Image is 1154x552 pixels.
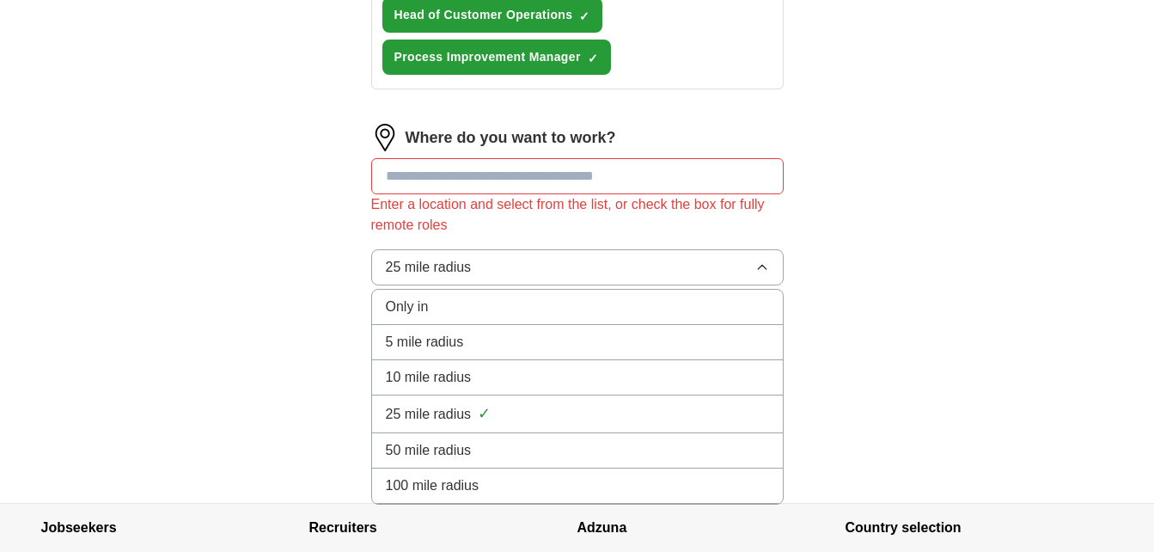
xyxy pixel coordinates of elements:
[382,40,611,75] button: Process Improvement Manager✓
[371,249,784,285] button: 25 mile radius
[386,332,464,353] span: 5 mile radius
[846,504,1114,552] h4: Country selection
[386,257,472,278] span: 25 mile radius
[386,367,472,388] span: 10 mile radius
[386,297,429,317] span: Only in
[386,440,472,461] span: 50 mile radius
[406,126,616,150] label: Where do you want to work?
[478,402,491,426] span: ✓
[394,6,573,24] span: Head of Customer Operations
[371,124,399,151] img: location.png
[371,194,784,236] div: Enter a location and select from the list, or check the box for fully remote roles
[579,9,589,23] span: ✓
[588,52,598,65] span: ✓
[394,48,581,66] span: Process Improvement Manager
[386,475,479,496] span: 100 mile radius
[386,404,472,425] span: 25 mile radius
